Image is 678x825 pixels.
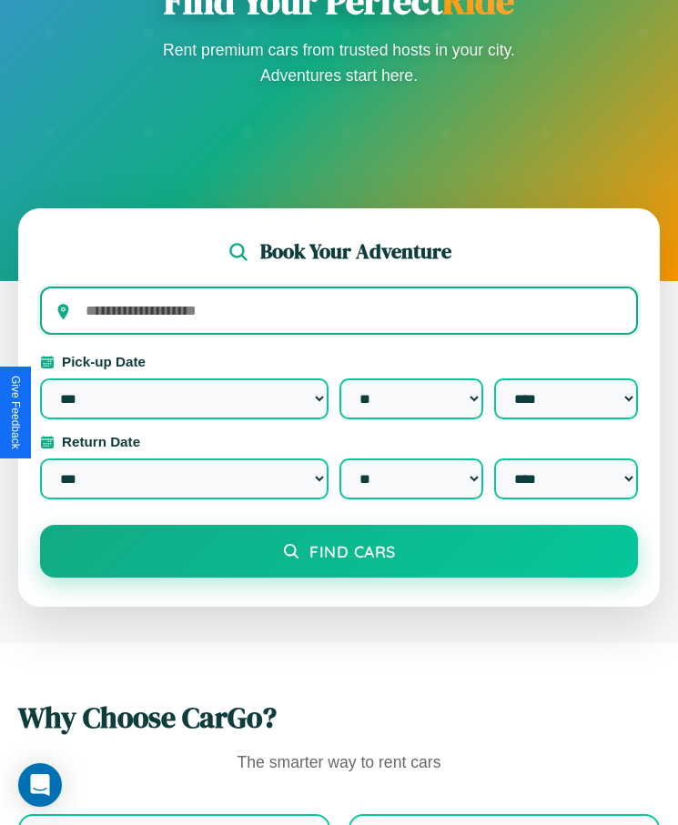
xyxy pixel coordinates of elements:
label: Pick-up Date [40,354,638,369]
h2: Why Choose CarGo? [18,698,660,738]
p: Rent premium cars from trusted hosts in your city. Adventures start here. [157,37,521,88]
div: Open Intercom Messenger [18,763,62,807]
button: Find Cars [40,525,638,578]
div: Give Feedback [9,376,22,449]
h2: Book Your Adventure [260,237,451,266]
label: Return Date [40,434,638,449]
p: The smarter way to rent cars [18,749,660,778]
